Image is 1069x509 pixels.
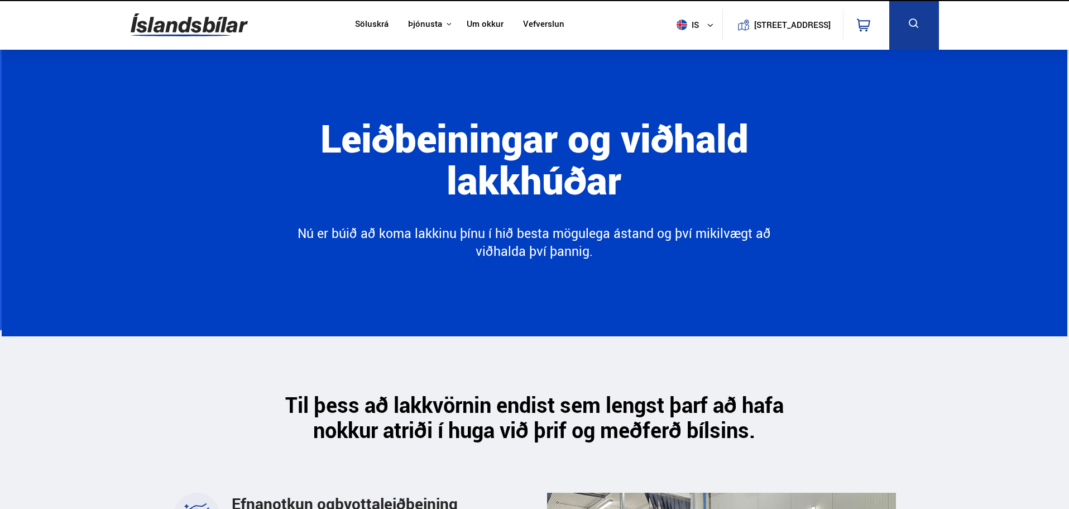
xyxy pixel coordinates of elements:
[672,20,700,30] span: is
[672,8,722,41] button: is
[131,7,248,43] img: G0Ugv5HjCgRt.svg
[759,20,827,30] button: [STREET_ADDRESS]
[408,19,442,30] button: Þjónusta
[677,20,687,30] img: svg+xml;base64,PHN2ZyB4bWxucz0iaHR0cDovL3d3dy53My5vcmcvMjAwMC9zdmciIHdpZHRoPSI1MTIiIGhlaWdodD0iNT...
[252,392,817,443] h2: Til þess að lakkvörnin endist sem lengst þarf að hafa nokkur atriði í huga við þrif og meðferð bí...
[231,117,837,225] h1: Leiðbeiningar og viðhald lakkhúðar
[355,19,389,31] a: Söluskrá
[728,9,837,41] a: [STREET_ADDRESS]
[523,19,564,31] a: Vefverslun
[467,19,504,31] a: Um okkur
[292,225,777,260] p: Nú er búið að koma lakkinu þínu í hið besta mögulega ástand og því mikilvægt að viðhalda því þannig.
